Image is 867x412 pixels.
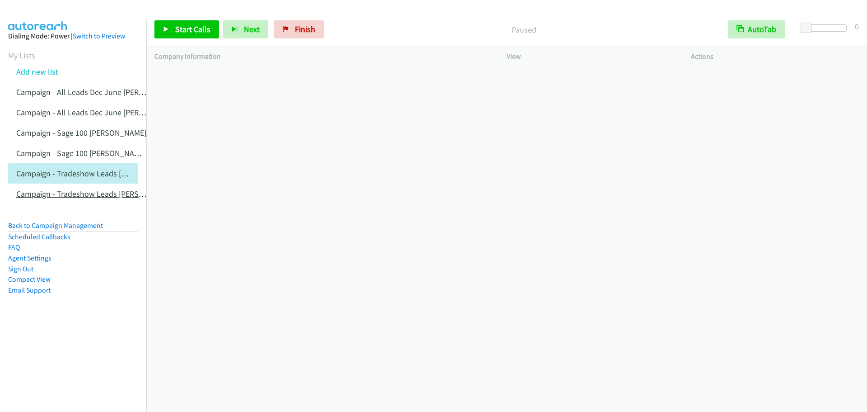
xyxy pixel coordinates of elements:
a: Compact View [8,275,51,284]
a: FAQ [8,243,20,251]
a: Campaign - All Leads Dec June [PERSON_NAME] [16,87,180,97]
button: AutoTab [728,20,785,38]
a: Finish [274,20,324,38]
p: View [507,51,675,62]
a: My Lists [8,50,35,61]
p: Actions [691,51,859,62]
div: Dialing Mode: Power | [8,31,138,42]
span: Next [244,24,260,34]
a: Back to Campaign Management [8,221,103,230]
div: Delay between calls (in seconds) [805,24,847,32]
a: Campaign - Tradeshow Leads [PERSON_NAME] [16,168,176,179]
a: Campaign - All Leads Dec June [PERSON_NAME] Cloned [16,107,206,118]
p: Company Information [154,51,490,62]
a: Scheduled Callbacks [8,232,70,241]
a: Add new list [16,66,58,77]
a: Campaign - Tradeshow Leads [PERSON_NAME] Cloned [16,189,202,199]
a: Campaign - Sage 100 [PERSON_NAME] Cloned [16,148,172,158]
span: Start Calls [175,24,210,34]
button: Next [223,20,268,38]
a: Sign Out [8,265,33,273]
div: 0 [855,20,859,33]
a: Agent Settings [8,254,51,262]
a: Switch to Preview [73,32,125,40]
a: Email Support [8,286,51,294]
p: Paused [336,24,712,36]
a: Campaign - Sage 100 [PERSON_NAME] [16,128,146,138]
a: Start Calls [154,20,219,38]
span: Finish [295,24,315,34]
